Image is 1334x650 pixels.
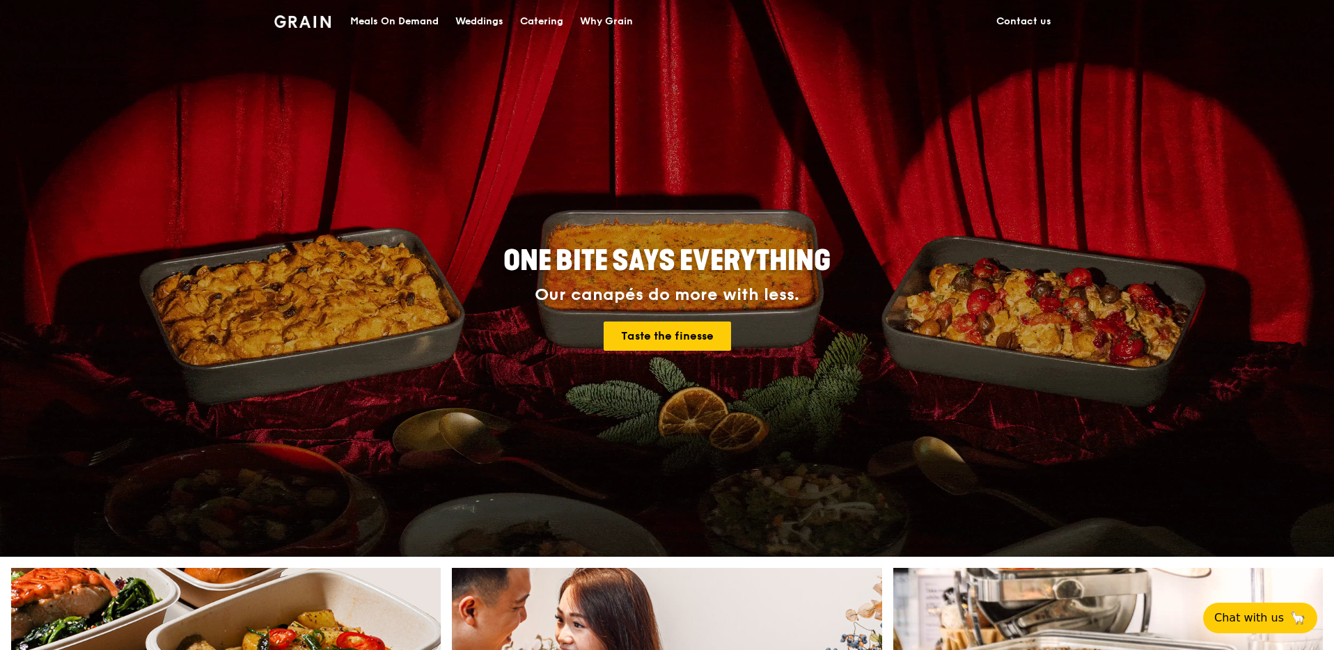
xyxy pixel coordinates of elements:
span: Chat with us [1214,610,1284,626]
div: Catering [520,1,563,42]
a: Contact us [988,1,1060,42]
a: Weddings [447,1,512,42]
a: Why Grain [572,1,641,42]
span: 🦙 [1289,610,1306,626]
div: Why Grain [580,1,633,42]
button: Chat with us🦙 [1203,603,1317,633]
div: Meals On Demand [350,1,439,42]
div: Our canapés do more with less. [416,285,918,305]
a: Catering [512,1,572,42]
div: Weddings [455,1,503,42]
a: Taste the finesse [604,322,731,351]
span: ONE BITE SAYS EVERYTHING [503,244,831,278]
img: Grain [274,15,331,28]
